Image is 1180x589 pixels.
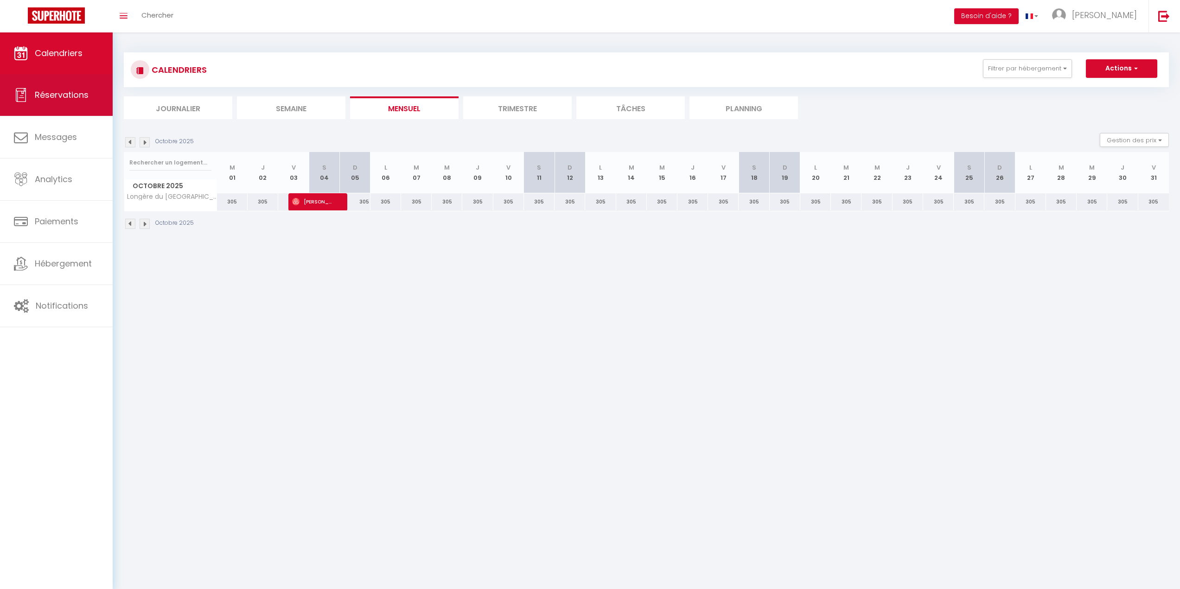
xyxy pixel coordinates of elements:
input: Rechercher un logement... [129,154,211,171]
th: 03 [278,152,309,193]
th: 11 [524,152,555,193]
button: Ouvrir le widget de chat LiveChat [7,4,35,32]
th: 30 [1107,152,1138,193]
div: 305 [616,193,647,210]
div: 305 [339,193,370,210]
abbr: L [384,163,387,172]
div: 305 [1107,193,1138,210]
li: Semaine [237,96,345,119]
span: Réservations [35,89,89,101]
span: Messages [35,131,77,143]
th: 27 [1015,152,1046,193]
div: 305 [831,193,861,210]
th: 15 [647,152,677,193]
th: 17 [708,152,739,193]
abbr: J [1121,163,1124,172]
div: 305 [217,193,248,210]
abbr: M [843,163,849,172]
div: 305 [861,193,892,210]
abbr: L [599,163,602,172]
th: 05 [339,152,370,193]
th: 06 [370,152,401,193]
abbr: V [1152,163,1156,172]
th: 21 [831,152,861,193]
abbr: M [1089,163,1095,172]
span: Octobre 2025 [124,179,217,193]
img: Super Booking [28,7,85,24]
span: Analytics [35,173,72,185]
span: Notifications [36,300,88,311]
div: 305 [1015,193,1046,210]
abbr: M [659,163,665,172]
th: 28 [1046,152,1077,193]
div: 305 [1046,193,1077,210]
abbr: D [997,163,1002,172]
div: 305 [524,193,555,210]
li: Trimestre [463,96,572,119]
th: 26 [984,152,1015,193]
th: 01 [217,152,248,193]
div: 305 [800,193,831,210]
abbr: M [1059,163,1064,172]
span: Paiements [35,215,78,227]
div: 305 [493,193,524,210]
div: 305 [923,193,954,210]
button: Besoin d'aide ? [954,8,1019,24]
abbr: L [814,163,817,172]
button: Gestion des prix [1100,133,1169,147]
th: 10 [493,152,524,193]
abbr: M [629,163,634,172]
p: Octobre 2025 [155,219,194,228]
abbr: M [414,163,419,172]
li: Journalier [124,96,232,119]
div: 305 [1138,193,1169,210]
th: 24 [923,152,954,193]
div: 305 [739,193,769,210]
div: 305 [893,193,923,210]
abbr: S [752,163,756,172]
abbr: J [476,163,479,172]
li: Tâches [576,96,685,119]
abbr: M [874,163,880,172]
abbr: V [937,163,941,172]
th: 04 [309,152,339,193]
div: 305 [954,193,984,210]
th: 18 [739,152,769,193]
div: 305 [770,193,800,210]
th: 23 [893,152,923,193]
abbr: L [1029,163,1032,172]
abbr: M [230,163,235,172]
abbr: V [721,163,726,172]
th: 19 [770,152,800,193]
th: 08 [432,152,462,193]
th: 16 [677,152,708,193]
div: 305 [984,193,1015,210]
div: 305 [647,193,677,210]
th: 02 [248,152,278,193]
span: Longère du [GEOGRAPHIC_DATA] [126,193,218,200]
abbr: V [506,163,510,172]
span: [PERSON_NAME] [292,193,333,210]
abbr: S [967,163,971,172]
th: 13 [585,152,616,193]
th: 20 [800,152,831,193]
div: 305 [462,193,493,210]
abbr: J [691,163,695,172]
div: 305 [370,193,401,210]
abbr: M [444,163,450,172]
th: 29 [1077,152,1107,193]
th: 12 [555,152,585,193]
span: Hébergement [35,258,92,269]
img: logout [1158,10,1170,22]
th: 09 [462,152,493,193]
abbr: D [568,163,572,172]
th: 22 [861,152,892,193]
abbr: D [353,163,357,172]
abbr: J [906,163,910,172]
div: 305 [248,193,278,210]
div: 305 [555,193,585,210]
th: 31 [1138,152,1169,193]
li: Mensuel [350,96,459,119]
div: 305 [677,193,708,210]
abbr: S [537,163,541,172]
